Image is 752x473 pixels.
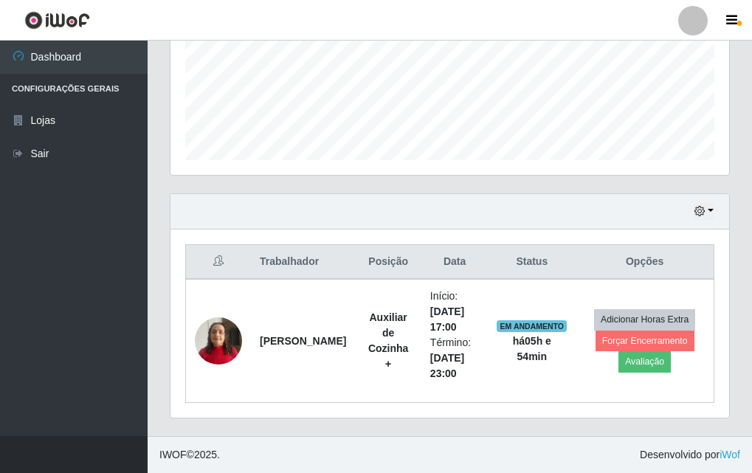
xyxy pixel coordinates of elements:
li: Término: [430,335,479,381]
strong: há 05 h e 54 min [513,335,551,362]
img: CoreUI Logo [24,11,90,30]
button: Forçar Encerramento [596,331,694,351]
li: Início: [430,289,479,335]
span: IWOF [159,449,187,460]
th: Trabalhador [251,245,355,280]
a: iWof [720,449,740,460]
th: Posição [355,245,421,280]
span: EM ANDAMENTO [497,320,567,332]
time: [DATE] 17:00 [430,305,464,333]
span: Desenvolvido por [640,447,740,463]
th: Opções [576,245,714,280]
strong: [PERSON_NAME] [260,335,346,347]
strong: Auxiliar de Cozinha + [368,311,408,370]
img: 1737135977494.jpeg [195,309,242,372]
span: © 2025 . [159,447,220,463]
th: Data [421,245,488,280]
th: Status [488,245,576,280]
button: Avaliação [618,351,671,372]
button: Adicionar Horas Extra [594,309,695,330]
time: [DATE] 23:00 [430,352,464,379]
